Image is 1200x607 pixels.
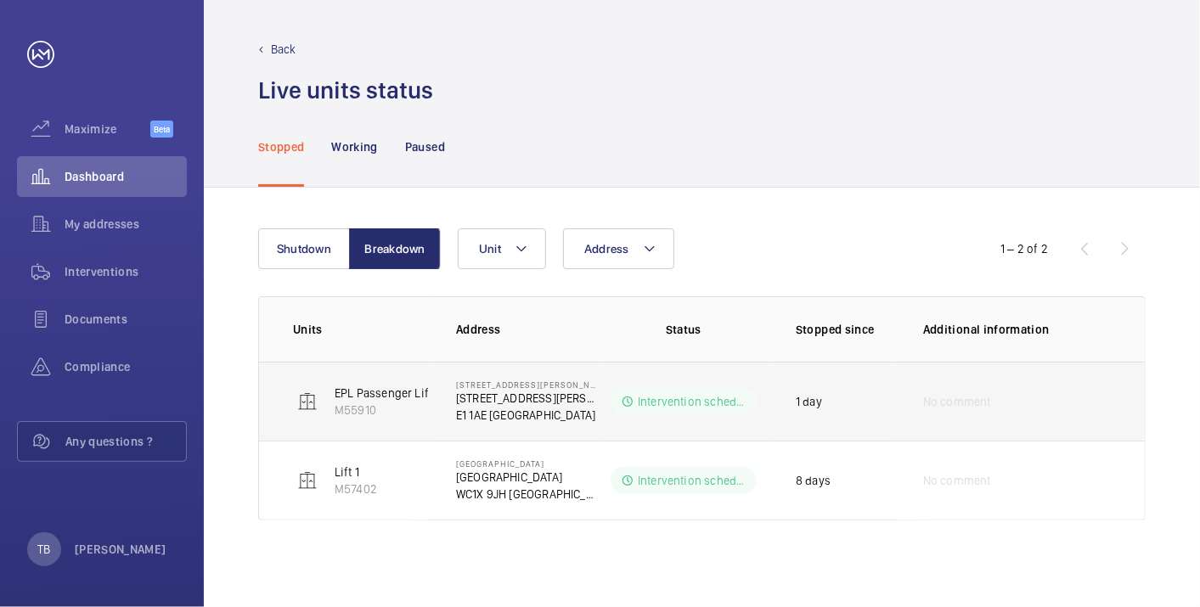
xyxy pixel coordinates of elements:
p: Working [331,138,377,155]
p: [STREET_ADDRESS][PERSON_NAME] [456,390,599,407]
span: Any questions ? [65,433,186,450]
span: Interventions [65,263,187,280]
button: Unit [458,228,546,269]
p: 8 days [796,472,831,489]
button: Address [563,228,674,269]
button: Breakdown [349,228,441,269]
p: Status [611,321,757,338]
p: EPL Passenger Lift 19b [335,385,454,402]
button: Shutdown [258,228,350,269]
span: No comment [923,472,991,489]
p: [STREET_ADDRESS][PERSON_NAME] [456,379,599,390]
p: Paused [405,138,445,155]
span: No comment [923,393,991,410]
p: Additional information [923,321,1111,338]
span: Address [584,242,629,256]
span: Compliance [65,358,187,375]
span: My addresses [65,216,187,233]
p: Address [456,321,599,338]
h1: Live units status [258,75,433,106]
div: 1 – 2 of 2 [1000,240,1048,257]
p: Lift 1 [335,464,377,481]
span: Maximize [65,121,150,138]
span: Documents [65,311,187,328]
p: Intervention scheduled [638,472,746,489]
p: Back [271,41,296,58]
p: E1 1AE [GEOGRAPHIC_DATA] [456,407,599,424]
p: M57402 [335,481,377,497]
p: TB [37,541,50,558]
p: WC1X 9JH [GEOGRAPHIC_DATA] [456,486,599,503]
span: Beta [150,121,173,138]
p: Stopped since [796,321,896,338]
p: [GEOGRAPHIC_DATA] [456,469,599,486]
p: M55910 [335,402,454,419]
p: [PERSON_NAME] [75,541,166,558]
span: Dashboard [65,168,187,185]
p: [GEOGRAPHIC_DATA] [456,458,599,469]
p: Units [293,321,429,338]
img: elevator.svg [297,391,318,412]
p: 1 day [796,393,822,410]
p: Intervention scheduled [638,393,746,410]
img: elevator.svg [297,470,318,491]
p: Stopped [258,138,304,155]
span: Unit [479,242,501,256]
